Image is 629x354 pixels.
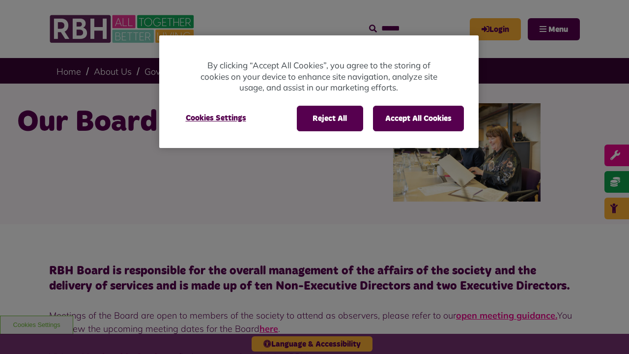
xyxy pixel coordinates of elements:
button: Reject All [297,106,363,131]
p: By clicking “Accept All Cookies”, you agree to the storing of cookies on your device to enhance s... [199,60,439,93]
button: Accept All Cookies [373,106,464,131]
div: Privacy [159,35,479,148]
button: Cookies Settings [174,106,258,130]
div: Cookie banner [159,35,479,148]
